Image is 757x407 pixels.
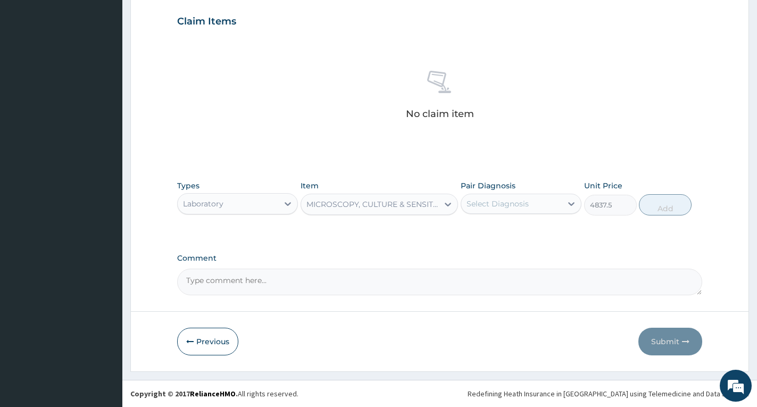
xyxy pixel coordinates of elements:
[20,53,43,80] img: d_794563401_company_1708531726252_794563401
[122,380,757,407] footer: All rights reserved.
[177,254,702,263] label: Comment
[468,388,749,399] div: Redefining Heath Insurance in [GEOGRAPHIC_DATA] using Telemedicine and Data Science!
[461,180,515,191] label: Pair Diagnosis
[55,60,179,73] div: Chat with us now
[174,5,200,31] div: Minimize live chat window
[62,134,147,242] span: We're online!
[584,180,622,191] label: Unit Price
[406,109,474,119] p: No claim item
[183,198,223,209] div: Laboratory
[130,389,238,398] strong: Copyright © 2017 .
[467,198,529,209] div: Select Diagnosis
[5,290,203,328] textarea: Type your message and hit 'Enter'
[177,181,199,190] label: Types
[639,194,692,215] button: Add
[638,328,702,355] button: Submit
[301,180,319,191] label: Item
[177,328,238,355] button: Previous
[190,389,236,398] a: RelianceHMO
[177,16,236,28] h3: Claim Items
[306,199,439,210] div: MICROSCOPY, CULTURE & SENSITIVITY [HIGH VAGINAL SWAB]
